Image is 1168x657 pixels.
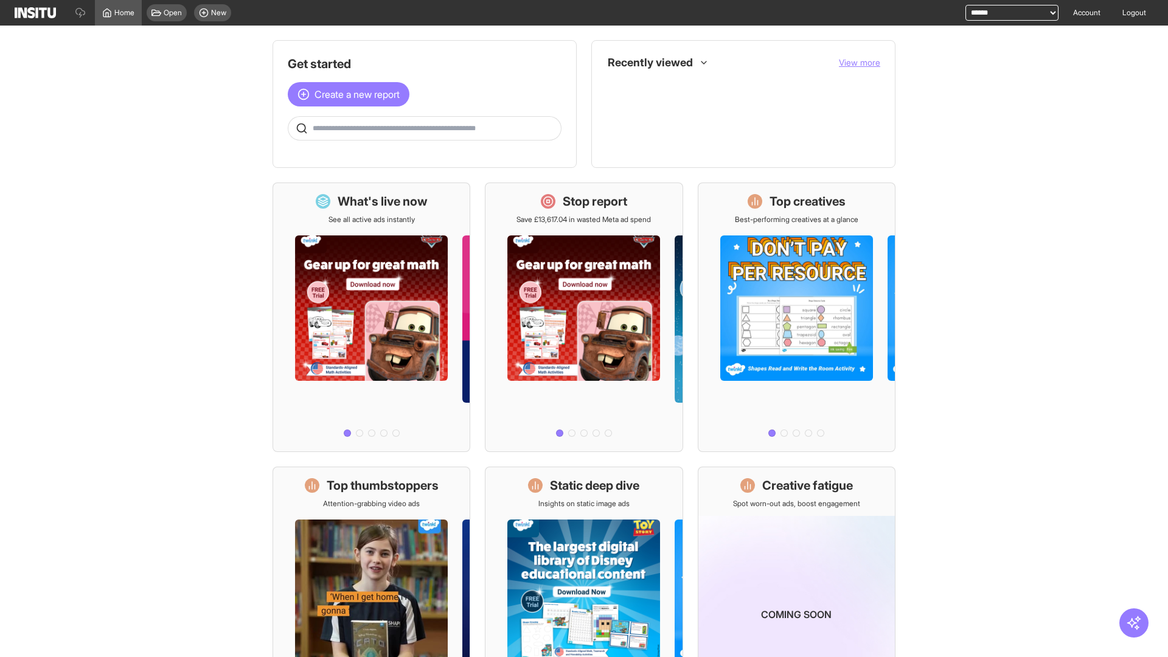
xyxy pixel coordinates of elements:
[550,477,639,494] h1: Static deep dive
[839,57,880,68] span: View more
[538,499,630,509] p: Insights on static image ads
[770,193,846,210] h1: Top creatives
[328,215,415,224] p: See all active ads instantly
[114,8,134,18] span: Home
[15,7,56,18] img: Logo
[485,182,683,452] a: Stop reportSave £13,617.04 in wasted Meta ad spend
[288,55,561,72] h1: Get started
[273,182,470,452] a: What's live nowSee all active ads instantly
[211,8,226,18] span: New
[563,193,627,210] h1: Stop report
[327,477,439,494] h1: Top thumbstoppers
[516,215,651,224] p: Save £13,617.04 in wasted Meta ad spend
[698,182,895,452] a: Top creativesBest-performing creatives at a glance
[164,8,182,18] span: Open
[735,215,858,224] p: Best-performing creatives at a glance
[323,499,420,509] p: Attention-grabbing video ads
[839,57,880,69] button: View more
[338,193,428,210] h1: What's live now
[315,87,400,102] span: Create a new report
[288,82,409,106] button: Create a new report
